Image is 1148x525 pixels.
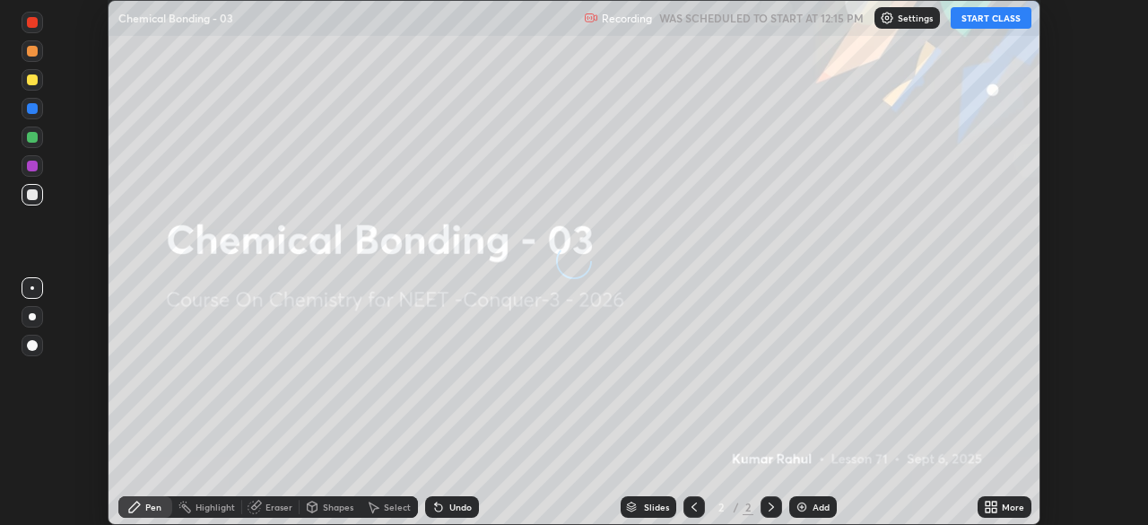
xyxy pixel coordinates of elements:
div: 2 [743,499,753,515]
div: Select [384,503,411,512]
div: 2 [712,502,730,512]
div: Shapes [323,503,353,512]
img: class-settings-icons [880,11,894,25]
div: Pen [145,503,161,512]
img: add-slide-button [795,500,809,514]
p: Settings [898,13,933,22]
p: Chemical Bonding - 03 [118,11,233,25]
div: Undo [449,503,472,512]
div: Slides [644,503,669,512]
div: More [1002,503,1024,512]
div: Add [813,503,830,512]
button: START CLASS [951,7,1031,29]
img: recording.375f2c34.svg [584,11,598,25]
div: Highlight [196,503,235,512]
div: / [734,502,739,512]
div: Eraser [265,503,292,512]
p: Recording [602,12,652,25]
h5: WAS SCHEDULED TO START AT 12:15 PM [659,10,864,26]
